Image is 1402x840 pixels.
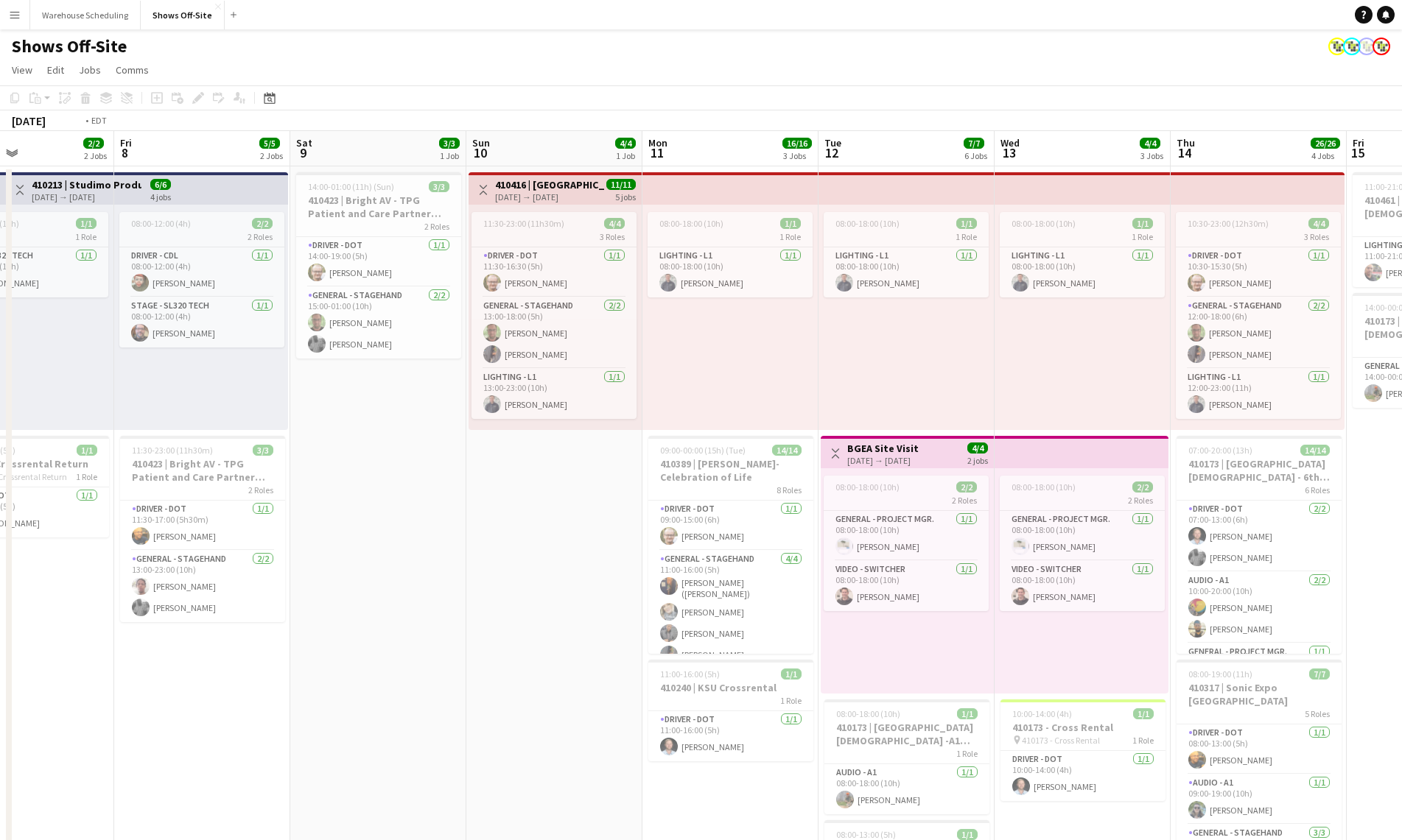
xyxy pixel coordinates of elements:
[41,60,70,80] a: Edit
[47,63,64,77] span: Edit
[6,60,38,80] a: View
[1343,38,1361,55] app-user-avatar: Labor Coordinator
[116,63,149,77] span: Comms
[79,63,101,77] span: Jobs
[1328,38,1346,55] app-user-avatar: Labor Coordinator
[12,113,46,128] div: [DATE]
[1373,38,1390,55] app-user-avatar: Labor Coordinator
[30,1,141,29] button: Warehouse Scheduling
[12,63,32,77] span: View
[73,60,107,80] a: Jobs
[110,60,155,80] a: Comms
[12,35,127,57] h1: Shows Off-Site
[141,1,225,29] button: Shows Off-Site
[91,115,107,126] div: EDT
[1358,38,1375,55] app-user-avatar: Labor Coordinator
